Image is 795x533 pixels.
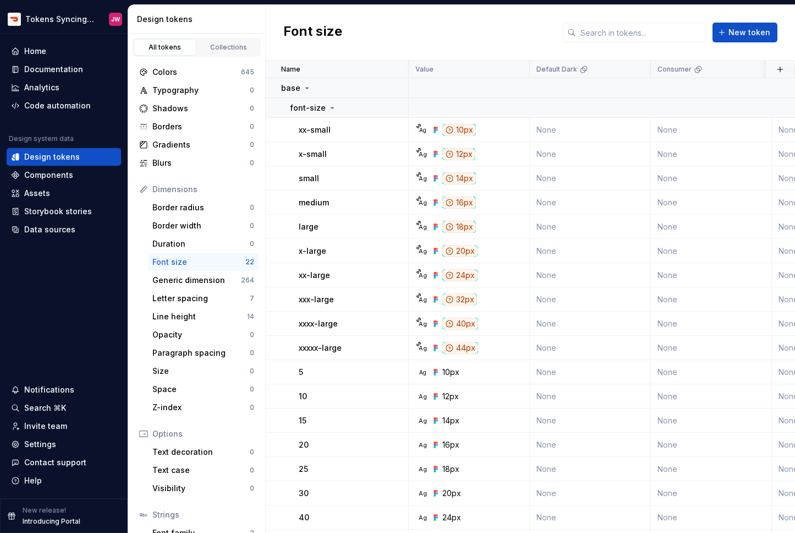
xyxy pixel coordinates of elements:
td: None [530,457,651,481]
div: Ag [418,222,427,231]
div: 0 [250,403,254,412]
td: None [651,239,772,263]
div: Notifications [24,384,74,395]
a: Storybook stories [7,203,121,220]
div: Duration [152,238,250,249]
div: Shadows [152,103,250,114]
div: Dimensions [152,184,254,195]
div: Design tokens [24,151,80,162]
div: Colors [152,67,241,78]
td: None [530,360,651,384]
a: Paragraph spacing0 [148,344,259,362]
div: Line height [152,311,247,322]
div: Components [24,170,73,181]
a: Borders0 [135,118,259,135]
div: Border width [152,220,250,231]
div: 0 [250,140,254,149]
div: Borders [152,121,250,132]
button: Contact support [7,454,121,471]
div: Size [152,366,250,377]
div: Text case [152,465,250,476]
div: Search ⌘K [24,403,66,414]
td: None [651,384,772,409]
div: Ag [418,440,427,449]
td: None [651,336,772,360]
td: None [530,481,651,505]
div: Ag [418,126,427,134]
a: Home [7,42,121,60]
div: 24px [442,512,461,523]
td: None [530,384,651,409]
div: Ag [418,513,427,522]
div: 0 [250,466,254,475]
div: Contact support [24,457,86,468]
div: 44px [442,342,478,354]
div: 10px [442,367,459,378]
div: Analytics [24,82,59,93]
div: Ag [418,198,427,207]
td: None [651,360,772,384]
a: Data sources [7,221,121,238]
a: Components [7,166,121,184]
td: None [651,166,772,191]
button: New token [712,23,777,42]
td: None [530,142,651,166]
p: 40 [299,512,309,523]
p: large [299,221,319,232]
a: Letter spacing7 [148,290,259,307]
div: Settings [24,439,56,450]
div: Paragraph spacing [152,347,250,358]
div: Ag [418,295,427,304]
p: New release! [23,506,66,515]
div: 645 [241,68,254,77]
div: 0 [250,367,254,376]
div: Ag [418,392,427,401]
td: None [530,336,651,360]
div: 24px [442,269,478,281]
p: 15 [299,415,306,426]
div: 0 [250,330,254,339]
td: None [530,191,651,215]
a: Typography0 [135,81,259,99]
div: Home [24,46,46,57]
td: None [651,457,772,481]
div: Options [152,428,254,439]
div: 32px [442,293,477,306]
p: 25 [299,464,308,475]
img: bd52d190-91a7-4889-9e90-eccda45865b1.png [8,13,21,26]
div: 10px [442,124,476,136]
a: Space0 [148,380,259,398]
div: Font size [152,257,245,268]
div: 18px [442,221,476,233]
h2: Font size [283,23,342,42]
div: Ag [418,368,427,377]
div: 0 [250,203,254,212]
div: Ag [418,416,427,425]
div: 20px [442,488,461,499]
p: medium [299,197,329,208]
div: Opacity [152,329,250,340]
td: None [530,505,651,530]
p: Value [415,65,434,74]
a: Duration0 [148,235,259,253]
div: 16px [442,197,476,209]
p: x-large [299,246,326,257]
td: None [530,118,651,142]
div: 20px [442,245,478,257]
div: 0 [250,484,254,493]
p: xxxxx-large [299,342,342,353]
p: xxx-large [299,294,334,305]
div: Tokens Syncing Test [25,14,96,25]
p: Consumer [657,65,692,74]
p: base [281,83,300,94]
div: Storybook stories [24,206,92,217]
div: 14 [247,312,254,321]
td: None [530,312,651,336]
td: None [651,118,772,142]
td: None [530,287,651,312]
div: 7 [250,294,254,303]
div: 12px [442,148,475,160]
button: Search ⌘K [7,399,121,417]
div: 264 [241,276,254,285]
div: Generic dimension [152,275,241,286]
